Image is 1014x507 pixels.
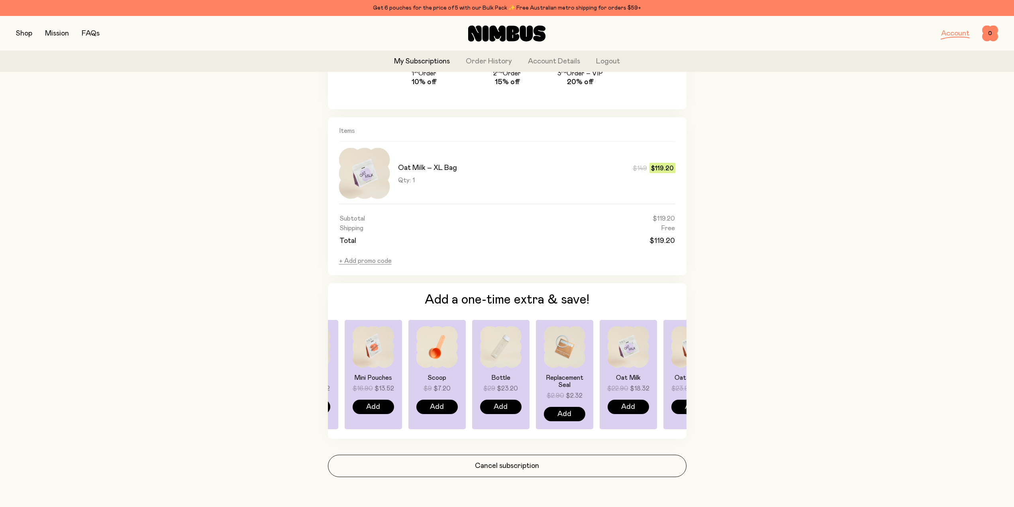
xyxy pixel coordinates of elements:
[557,408,571,420] span: Add
[416,374,458,381] h4: Scoop
[339,223,507,233] td: Shipping
[495,77,520,87] span: 15% off
[412,77,436,87] span: 10% off
[507,233,675,247] td: $119.20
[353,374,394,381] h4: Mini Pouches
[494,401,508,412] span: Add
[671,374,713,381] h4: Oat Barista
[339,148,390,199] img: Nimbus_OatMilk_Pouch_1_large.jpg
[45,30,69,37] a: Mission
[671,400,713,414] button: Add
[480,400,522,414] button: Add
[497,69,503,74] sup: nd
[16,3,998,13] div: Get 6 pouches for the price of 5 with our Bulk Pack ✨ Free Australian metro shipping for orders $59+
[466,56,512,67] a: Order History
[483,384,495,393] span: $29
[366,401,380,412] span: Add
[414,69,418,74] sup: st
[608,400,649,414] button: Add
[398,176,415,184] span: Qty: 1
[433,384,451,393] span: $7.20
[596,56,620,67] button: Logout
[547,391,564,400] span: $2.90
[507,214,675,223] td: $119.20
[671,384,693,393] span: $23.90
[493,69,521,77] h3: 2 Order
[561,69,567,74] sup: rd
[353,384,373,393] span: $16.90
[544,407,585,421] button: Add
[649,163,675,173] span: $119.20
[544,374,585,389] h4: Replacement Seal
[941,30,969,37] a: Account
[566,391,583,400] span: $2.32
[353,400,394,414] button: Add
[607,384,628,393] span: $22.90
[608,374,649,381] h4: Oat Milk
[507,223,675,233] td: Free
[621,401,635,412] span: Add
[685,401,699,412] span: Add
[311,384,330,393] span: $12.72
[430,401,444,412] span: Add
[289,374,330,381] h4: Mini Pouches
[328,455,686,477] button: Cancel subscription
[412,69,436,77] h3: 1 Order
[82,30,100,37] a: FAQs
[339,293,675,307] h3: Add a one-time extra & save!
[394,56,450,67] a: My Subscriptions
[375,384,394,393] span: $13.52
[416,400,458,414] button: Add
[982,26,998,41] button: 0
[480,374,522,381] h4: Bottle
[398,163,457,173] h3: Oat Milk – XL Bag
[339,127,675,142] h2: Items
[339,233,507,247] td: Total
[339,214,507,223] td: Subtotal
[557,69,603,77] h3: 3 Order – VIP
[424,384,432,393] span: $9
[633,164,647,173] span: $149
[339,257,392,265] button: + Add promo code
[630,384,649,393] span: $18.32
[528,56,580,67] a: Account Details
[567,77,593,87] span: 20% off
[497,384,518,393] span: $23.20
